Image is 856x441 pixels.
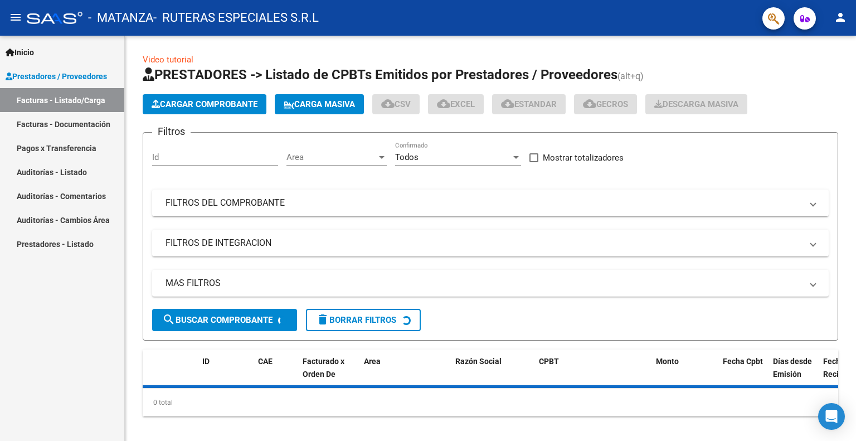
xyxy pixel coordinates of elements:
span: Carga Masiva [284,99,355,109]
mat-icon: cloud_download [583,97,596,110]
button: Descarga Masiva [645,94,747,114]
datatable-header-cell: CPBT [534,350,651,399]
datatable-header-cell: Area [359,350,435,399]
button: Borrar Filtros [306,309,421,331]
span: Fecha Cpbt [723,357,763,366]
span: Borrar Filtros [316,315,396,325]
span: ID [202,357,210,366]
datatable-header-cell: Fecha Cpbt [718,350,769,399]
button: Carga Masiva [275,94,364,114]
span: Días desde Emisión [773,357,812,379]
datatable-header-cell: Días desde Emisión [769,350,819,399]
span: Monto [656,357,679,366]
span: Facturado x Orden De [303,357,344,379]
datatable-header-cell: Monto [651,350,718,399]
span: PRESTADORES -> Listado de CPBTs Emitidos por Prestadores / Proveedores [143,67,617,83]
datatable-header-cell: Facturado x Orden De [298,350,359,399]
mat-panel-title: MAS FILTROS [166,277,802,289]
span: CSV [381,99,411,109]
datatable-header-cell: Razón Social [451,350,534,399]
mat-icon: cloud_download [381,97,395,110]
mat-icon: person [834,11,847,24]
span: Todos [395,152,419,162]
span: Estandar [501,99,557,109]
div: Open Intercom Messenger [818,403,845,430]
mat-panel-title: FILTROS DEL COMPROBANTE [166,197,802,209]
mat-expansion-panel-header: MAS FILTROS [152,270,829,297]
mat-expansion-panel-header: FILTROS DEL COMPROBANTE [152,190,829,216]
mat-icon: menu [9,11,22,24]
span: Fecha Recibido [823,357,854,379]
button: CSV [372,94,420,114]
span: Area [286,152,377,162]
span: - RUTERAS ESPECIALES S.R.L [153,6,319,30]
span: Gecros [583,99,628,109]
span: Inicio [6,46,34,59]
button: Cargar Comprobante [143,94,266,114]
span: CAE [258,357,273,366]
button: Gecros [574,94,637,114]
button: Estandar [492,94,566,114]
span: CPBT [539,357,559,366]
mat-icon: cloud_download [437,97,450,110]
span: Buscar Comprobante [162,315,273,325]
span: Razón Social [455,357,502,366]
button: Buscar Comprobante [152,309,297,331]
a: Video tutorial [143,55,193,65]
mat-icon: delete [316,313,329,326]
span: Cargar Comprobante [152,99,257,109]
span: Descarga Masiva [654,99,738,109]
span: - MATANZA [88,6,153,30]
div: 0 total [143,389,838,416]
h3: Filtros [152,124,191,139]
datatable-header-cell: CAE [254,350,298,399]
button: EXCEL [428,94,484,114]
mat-panel-title: FILTROS DE INTEGRACION [166,237,802,249]
span: Area [364,357,381,366]
mat-icon: cloud_download [501,97,514,110]
span: (alt+q) [617,71,644,81]
span: EXCEL [437,99,475,109]
span: Mostrar totalizadores [543,151,624,164]
span: Prestadores / Proveedores [6,70,107,83]
mat-expansion-panel-header: FILTROS DE INTEGRACION [152,230,829,256]
app-download-masive: Descarga masiva de comprobantes (adjuntos) [645,94,747,114]
mat-icon: search [162,313,176,326]
datatable-header-cell: ID [198,350,254,399]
